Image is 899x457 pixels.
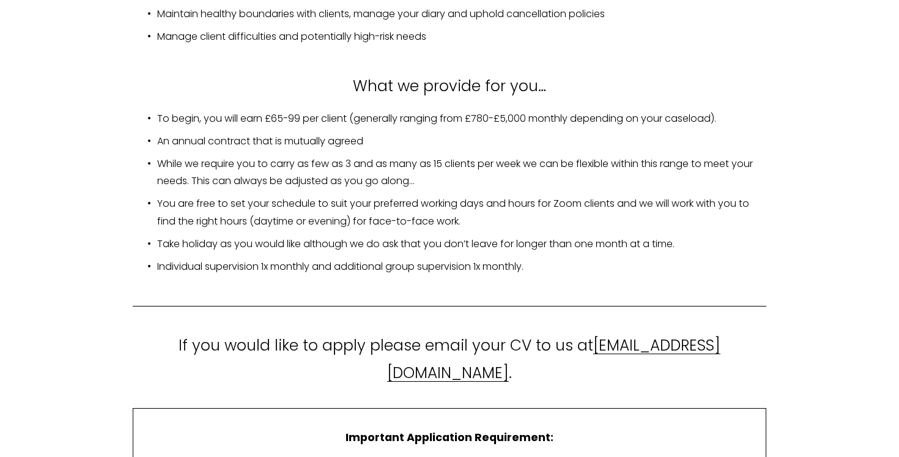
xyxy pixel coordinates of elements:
[346,430,553,445] b: Important Application Requirement:
[157,155,766,191] p: While we require you to carry as few as 3 and as many as 15 clients per week we can be flexible w...
[133,73,766,100] p: What we provide for you…
[157,258,766,276] p: Individual supervision 1x monthly and additional group supervision 1x monthly.
[157,133,766,150] p: An annual contract that is mutually agreed
[157,28,766,64] p: Manage client difficulties and potentially high-risk needs
[157,195,766,231] p: You are free to set your schedule to suit your preferred working days and hours for Zoom clients ...
[157,236,766,253] p: Take holiday as you would like although we do ask that you don’t leave for longer than one month ...
[133,332,766,387] p: If you would like to apply please email your CV to us at .
[157,110,766,128] p: To begin, you will earn £65-99 per client (generally ranging from £780-£5,000 monthly depending o...
[157,6,766,23] p: Maintain healthy boundaries with clients, manage your diary and uphold cancellation policies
